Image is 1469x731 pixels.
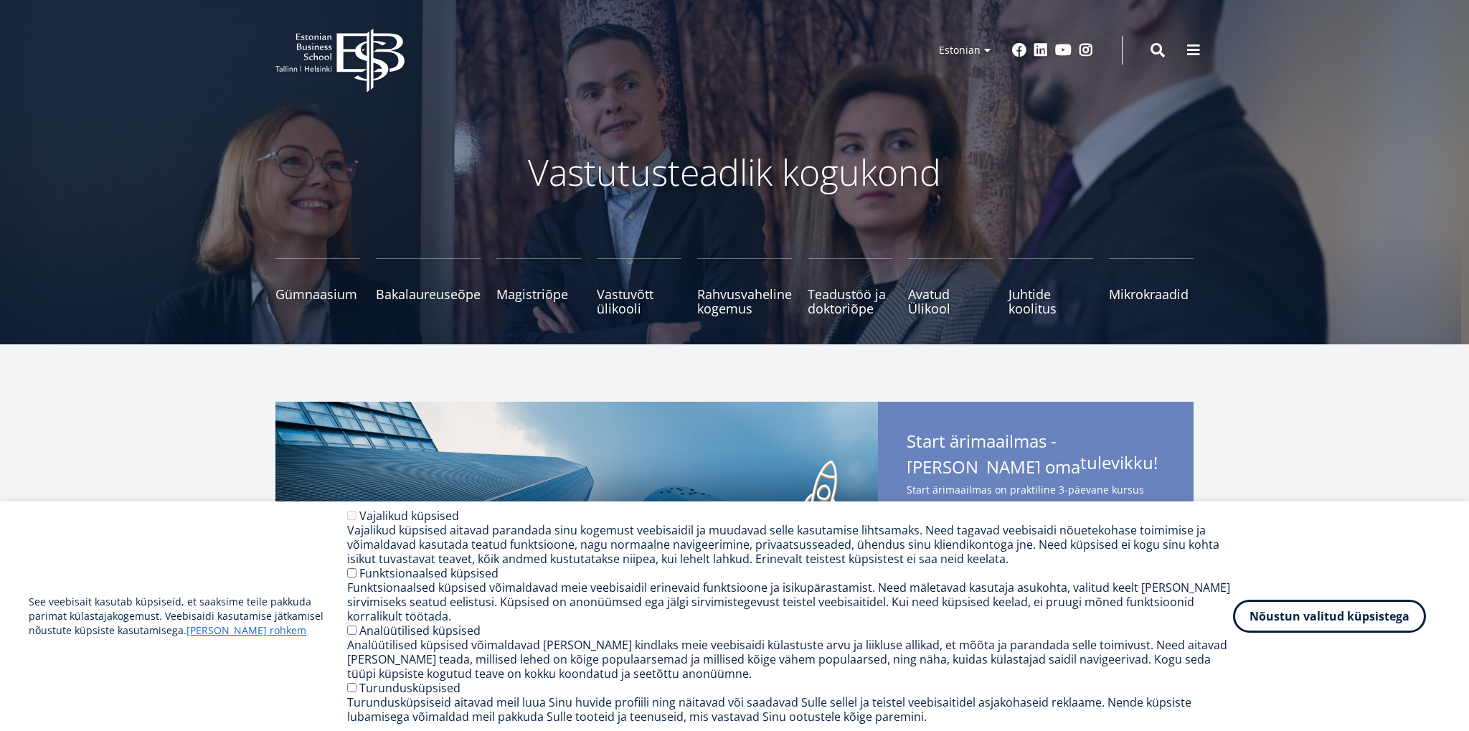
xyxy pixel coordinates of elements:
a: Avatud Ülikool [908,258,993,316]
span: Bakalaureuseõpe [376,287,481,301]
a: [PERSON_NAME] rohkem [186,623,306,638]
p: Vastutusteadlik kogukond [354,151,1115,194]
a: Instagram [1079,43,1093,57]
label: Funktsionaalsed küpsised [359,565,499,581]
a: Teadustöö ja doktoriõpe [808,258,892,316]
a: Gümnaasium [275,258,360,316]
label: Analüütilised küpsised [359,623,481,638]
div: Funktsionaalsed küpsised võimaldavad meie veebisaidil erinevaid funktsioone ja isikupärastamist. ... [347,580,1234,623]
div: Vajalikud küpsised aitavad parandada sinu kogemust veebisaidil ja muudavad selle kasutamise lihts... [347,523,1234,566]
span: Teadustöö ja doktoriõpe [808,287,892,316]
a: Rahvusvaheline kogemus [697,258,792,316]
span: tulevikku! [1080,452,1158,473]
span: Juhtide koolitus [1009,287,1093,316]
a: Facebook [1012,43,1026,57]
span: Rahvusvaheline kogemus [697,287,792,316]
span: Start ärimaailmas - [PERSON_NAME] oma [907,430,1165,478]
p: See veebisait kasutab küpsiseid, et saaksime teile pakkuda parimat külastajakogemust. Veebisaidi ... [29,595,347,638]
a: Bakalaureuseõpe [376,258,481,316]
label: Vajalikud küpsised [359,508,459,524]
img: Start arimaailmas [275,402,878,674]
a: Youtube [1055,43,1072,57]
div: Turundusküpsiseid aitavad meil luua Sinu huvide profiili ning näitavad või saadavad Sulle sellel ... [347,695,1234,724]
span: Mikrokraadid [1109,287,1194,301]
a: Vastuvõtt ülikooli [597,258,681,316]
label: Turundusküpsised [359,680,460,696]
button: Nõustun valitud küpsistega [1233,600,1426,633]
a: Magistriõpe [496,258,581,316]
span: Vastuvõtt ülikooli [597,287,681,316]
a: Mikrokraadid [1109,258,1194,316]
span: Magistriõpe [496,287,581,301]
a: Linkedin [1034,43,1048,57]
span: Gümnaasium [275,287,360,301]
div: Analüütilised küpsised võimaldavad [PERSON_NAME] kindlaks meie veebisaidi külastuste arvu ja liik... [347,638,1234,681]
span: Start ärimaailmas on praktiline 3-päevane kursus 11.–12. klassi gümnasistidele, kes soovivad teha... [907,481,1165,570]
a: Juhtide koolitus [1009,258,1093,316]
span: Avatud Ülikool [908,287,993,316]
